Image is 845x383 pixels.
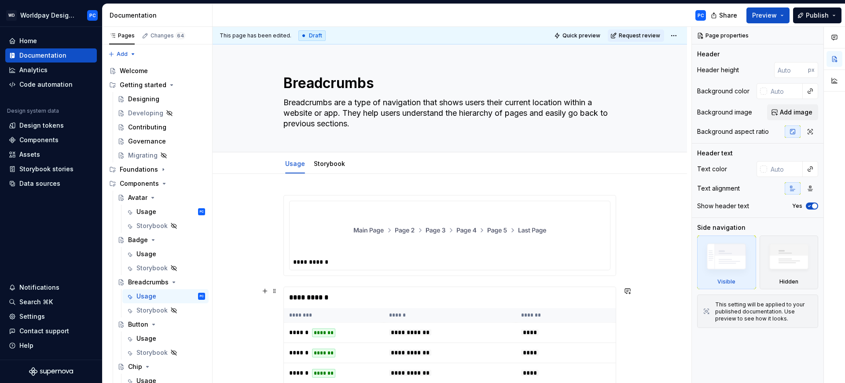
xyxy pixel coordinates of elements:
div: Text color [697,165,727,173]
div: Design tokens [19,121,64,130]
div: This setting will be applied to your published documentation. Use preview to see how it looks. [715,301,812,322]
a: Storybook [122,219,209,233]
div: Changes [151,32,185,39]
div: Data sources [19,179,60,188]
div: Storybook [136,264,168,273]
button: Quick preview [551,29,604,42]
div: Background aspect ratio [697,127,769,136]
a: Badge [114,233,209,247]
button: Preview [746,7,790,23]
button: Notifications [5,280,97,295]
div: Documentation [110,11,209,20]
a: Button [114,317,209,331]
a: Welcome [106,64,209,78]
div: Home [19,37,37,45]
div: Usage [282,154,309,173]
div: Badge [128,236,148,244]
span: Preview [752,11,777,20]
div: Usage [136,334,156,343]
a: UsagePC [122,205,209,219]
div: Contact support [19,327,69,335]
a: Storybook [122,261,209,275]
span: Publish [806,11,829,20]
button: Publish [793,7,841,23]
a: Storybook [122,303,209,317]
span: Add image [780,108,812,117]
div: Settings [19,312,45,321]
span: Add [117,51,128,58]
div: Header height [697,66,739,74]
a: Contributing [114,120,209,134]
div: Getting started [120,81,166,89]
input: Auto [767,83,803,99]
input: Auto [774,62,808,78]
div: Welcome [120,66,148,75]
div: Governance [128,137,166,146]
textarea: Breadcrumbs [282,73,614,94]
a: Developing [114,106,209,120]
span: This page has been edited. [220,32,291,39]
a: Chip [114,360,209,374]
div: Hidden [760,236,819,289]
div: Pages [109,32,135,39]
div: Code automation [19,80,73,89]
a: Usage [285,160,305,167]
div: Header [697,50,720,59]
button: Add [106,48,139,60]
div: Components [106,177,209,191]
a: Analytics [5,63,97,77]
div: WD [6,10,17,21]
div: PC [200,292,204,301]
button: Share [706,7,743,23]
div: Usage [136,250,156,258]
div: Chip [128,362,142,371]
span: 64 [176,32,185,39]
div: Designing [128,95,159,103]
div: Text alignment [697,184,740,193]
div: Visible [697,236,756,289]
div: Design system data [7,107,59,114]
div: Draft [298,30,326,41]
div: Avatar [128,193,147,202]
a: Storybook [314,160,345,167]
a: Documentation [5,48,97,63]
button: Add image [767,104,818,120]
div: Foundations [106,162,209,177]
a: Components [5,133,97,147]
div: Foundations [120,165,158,174]
div: Storybook [136,221,168,230]
a: Supernova Logo [29,367,73,376]
button: Help [5,339,97,353]
div: Background image [697,108,752,117]
div: PC [89,12,96,19]
div: Migrating [128,151,158,160]
a: Assets [5,147,97,162]
div: Getting started [106,78,209,92]
div: Show header text [697,202,749,210]
div: Notifications [19,283,59,292]
div: Header text [697,149,733,158]
div: Worldpay Design System [20,11,77,20]
div: Documentation [19,51,66,60]
span: Quick preview [562,32,600,39]
label: Yes [792,203,802,210]
div: Visible [717,278,735,285]
div: Components [120,179,159,188]
div: Components [19,136,59,144]
div: Assets [19,150,40,159]
textarea: Breadcrumbs are a type of navigation that shows users their current location within a website or ... [282,96,614,131]
div: Background color [697,87,749,96]
a: Usage [122,247,209,261]
a: Usage [122,331,209,346]
button: Request review [608,29,664,42]
a: Designing [114,92,209,106]
span: Share [719,11,737,20]
div: Storybook [310,154,349,173]
a: Home [5,34,97,48]
div: Button [128,320,148,329]
a: Migrating [114,148,209,162]
div: Hidden [779,278,798,285]
div: Storybook [136,306,168,315]
input: Auto [767,161,803,177]
div: Breadcrumbs [128,278,169,287]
